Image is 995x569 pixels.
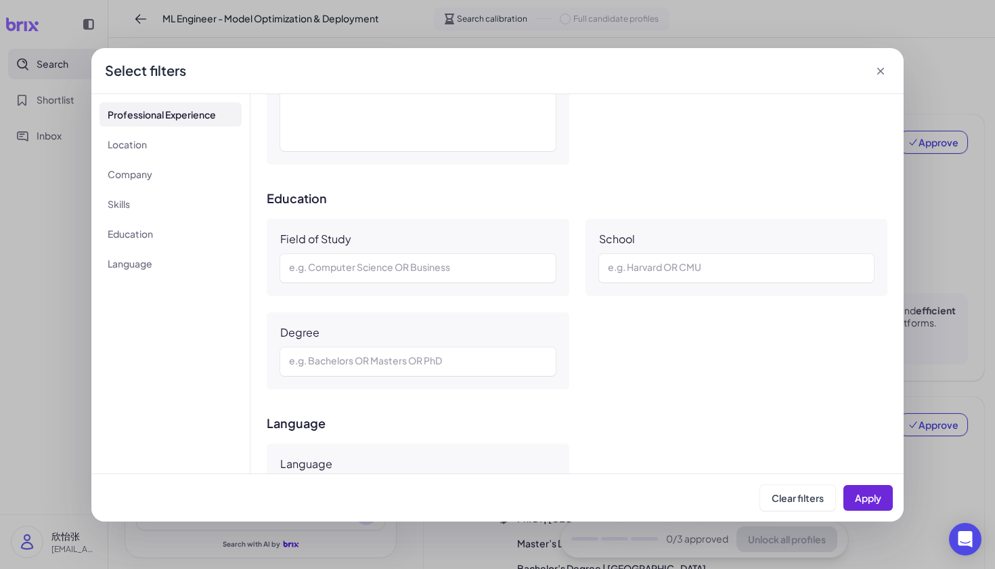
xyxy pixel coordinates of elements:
[99,132,242,156] li: Location
[105,61,186,80] div: Select filters
[267,417,887,430] h3: Language
[99,102,242,127] li: Professional Experience
[843,485,893,511] button: Apply
[99,162,242,186] li: Company
[99,251,242,276] li: Language
[267,192,887,205] h3: Education
[949,523,981,555] div: Open Intercom Messenger
[760,485,835,511] button: Clear filters
[855,492,881,504] span: Apply
[99,192,242,216] li: Skills
[772,492,824,504] span: Clear filters
[280,457,332,471] div: Language
[280,326,319,339] div: Degree
[99,222,242,246] li: Education
[599,232,635,246] div: School
[280,232,351,246] div: Field of Study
